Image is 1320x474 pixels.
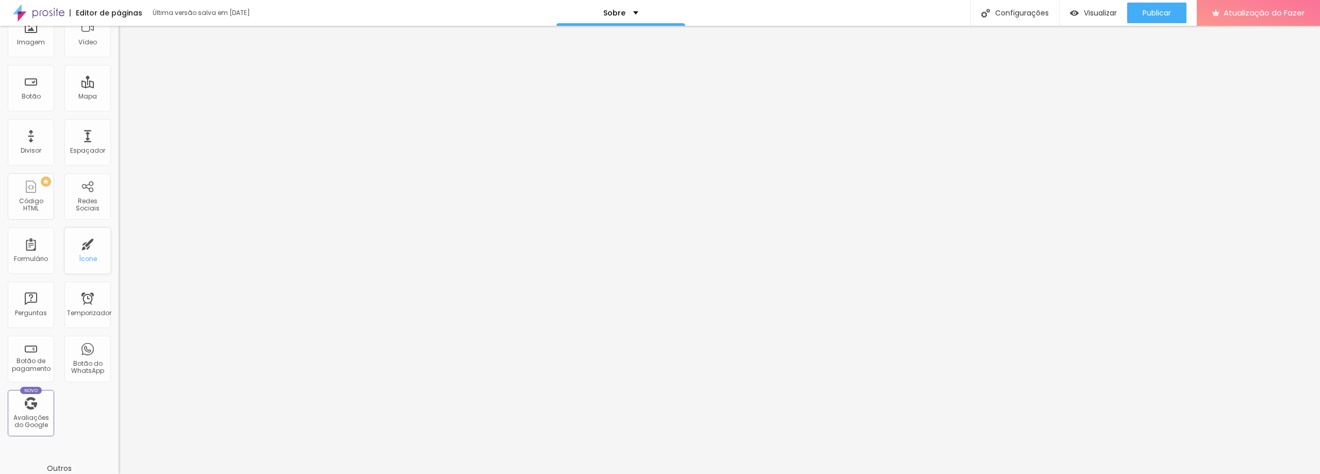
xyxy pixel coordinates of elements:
font: Publicar [1143,8,1171,18]
font: Botão do WhatsApp [71,359,104,375]
font: Última versão salva em [DATE] [153,8,250,17]
font: Divisor [21,146,41,155]
font: Formulário [14,254,48,263]
font: Configurações [995,8,1049,18]
font: Código HTML [19,197,43,213]
font: Perguntas [15,308,47,317]
font: Botão [22,92,41,101]
img: view-1.svg [1070,9,1079,18]
font: Ícone [79,254,97,263]
font: Novo [24,387,38,394]
iframe: Editor [119,26,1320,474]
font: Avaliações do Google [13,413,49,429]
img: Ícone [981,9,990,18]
font: Atualização do Fazer [1224,7,1305,18]
font: Visualizar [1084,8,1117,18]
button: Visualizar [1060,3,1127,23]
button: Publicar [1127,3,1186,23]
font: Espaçador [70,146,105,155]
font: Botão de pagamento [12,356,51,372]
font: Redes Sociais [76,197,100,213]
font: Vídeo [78,38,97,46]
font: Temporizador [67,308,111,317]
font: Editor de páginas [76,8,142,18]
font: Sobre [603,8,625,18]
font: Imagem [17,38,45,46]
font: Mapa [78,92,97,101]
font: Outros [47,463,72,473]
